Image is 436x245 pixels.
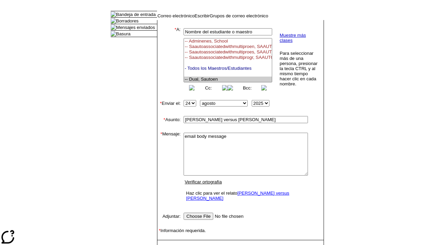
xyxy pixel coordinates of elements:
a: Grupos de correo electrónico [210,13,268,18]
img: folder_icon.gif [111,24,116,30]
a: Correo electrónico [157,13,194,18]
td: Asunto: [157,115,181,125]
a: Verificar ortografía [185,179,222,184]
td: Enviar el: [157,99,181,108]
option: - Todos los Maestros/Estudiantes [184,66,272,71]
img: folder_icon.gif [111,12,116,17]
option: -- Saautoassociatedwithmultiproen, SAAUTOASSOCIATEDWITHMULTIPROGRAMEN [184,44,272,49]
td: Información requerida. [157,228,324,233]
img: folder_icon.gif [111,31,116,36]
img: spacer.gif [157,233,164,240]
img: spacer.gif [157,92,164,99]
img: spacer.gif [157,205,164,211]
a: [PERSON_NAME] versus [PERSON_NAME] [186,191,289,201]
a: Mensajes enviados [116,25,155,30]
a: Cc: [205,85,212,91]
a: Muestre más clases [280,33,306,43]
img: button_right.png [222,85,228,91]
td: Para seleccionar más de una persona, presionar la tecla CTRL y al mismo tiempo hacer clic en cada... [279,50,318,87]
img: spacer.gif [157,125,164,131]
option: -- Saautoassociatedwithmultiproes, SAAUTOASSOCIATEDWITHMULTIPROGRAMES [184,49,272,55]
td: A: [157,27,181,92]
option: -- Adminenes, School [184,38,272,44]
img: button_left.png [189,85,194,91]
a: Escribir [194,13,209,18]
td: Haz clic para ver el relato [184,189,307,202]
img: button_right.png [261,85,267,91]
a: Basura [116,31,130,36]
td: Adjuntar: [157,211,181,221]
option: -- Dual, Sautoen [184,77,272,82]
td: Mensaje: [157,131,181,205]
option: -- Saautoassociatedwithmultiprogr, SAAUTOASSOCIATEDWITHMULTIPROGRAMCLA [184,55,272,60]
img: spacer.gif [157,108,164,115]
img: button_left.png [228,85,233,91]
img: folder_icon.gif [111,18,116,23]
img: spacer.gif [157,221,164,228]
a: Borradores [116,18,139,23]
a: Bandeja de entrada [116,12,156,17]
a: Bcc: [243,85,252,91]
img: spacer.gif [181,58,182,61]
